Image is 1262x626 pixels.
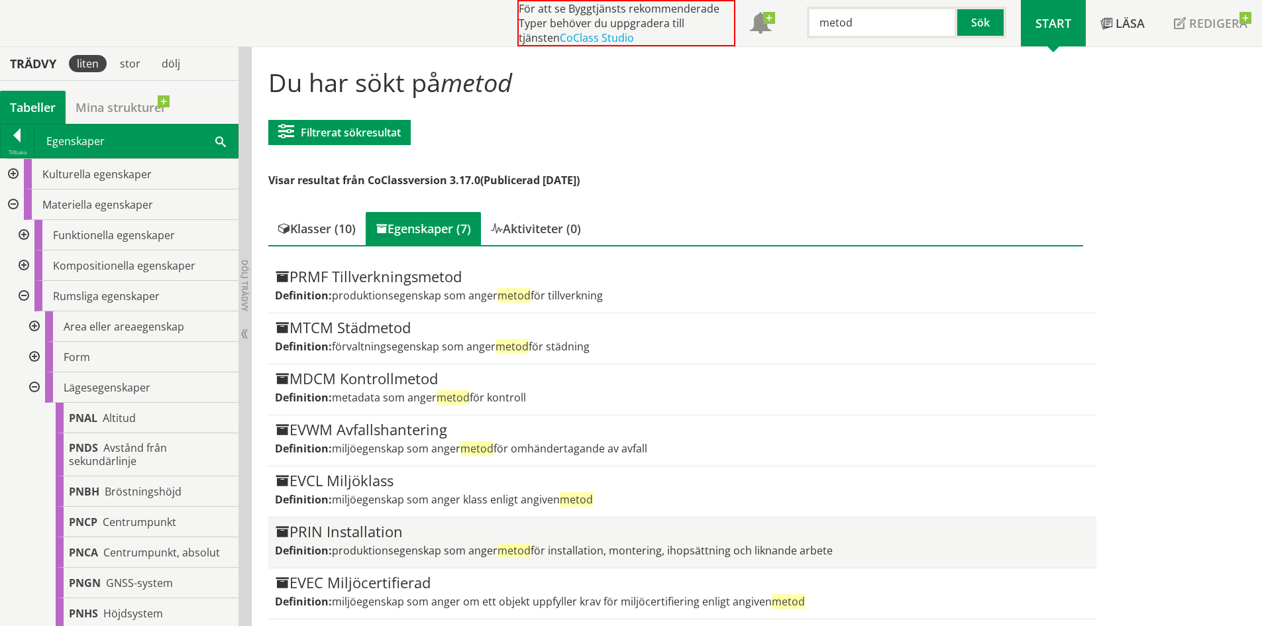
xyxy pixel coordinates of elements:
[105,484,182,499] span: Bröstningshöjd
[275,288,332,303] label: Definition:
[69,515,97,529] span: PNCP
[53,289,160,303] span: Rumsliga egenskaper
[275,269,1089,285] div: PRMF Tillverkningsmetod
[332,339,590,354] span: förvaltningsegenskap som anger för städning
[53,258,195,273] span: Kompositionella egenskaper
[106,576,173,590] span: GNSS-system
[3,56,64,71] div: Trädvy
[1035,15,1071,31] span: Start
[498,288,531,303] span: metod
[66,91,176,124] a: Mina strukturer
[332,543,833,558] span: produktionsegenskap som anger för installation, montering, ihopsättning och liknande arbete
[268,173,480,187] span: Visar resultat från CoClassversion 3.17.0
[275,441,332,456] label: Definition:
[275,371,1089,387] div: MDCM Kontrollmetod
[34,125,238,158] div: Egenskaper
[42,167,152,182] span: Kulturella egenskaper
[239,260,250,311] span: Dölj trädvy
[268,68,1082,97] h1: Du har sökt på
[268,212,366,245] div: Klasser (10)
[69,411,97,425] span: PNAL
[498,543,531,558] span: metod
[275,543,332,558] label: Definition:
[275,594,332,609] label: Definition:
[275,492,332,507] label: Definition:
[332,492,593,507] span: miljöegenskap som anger klass enligt angiven
[772,594,805,609] span: metod
[275,320,1089,336] div: MTCM Städmetod
[69,606,98,621] span: PNHS
[42,197,153,212] span: Materiella egenskaper
[560,30,634,45] a: CoClass Studio
[103,545,220,560] span: Centrumpunkt, absolut
[69,55,107,72] div: liten
[112,55,148,72] div: stor
[103,606,163,621] span: Höjdsystem
[496,339,529,354] span: metod
[437,390,470,405] span: metod
[366,212,481,245] div: Egenskaper (7)
[64,350,90,364] span: Form
[275,473,1089,489] div: EVCL Miljöklass
[69,545,98,560] span: PNCA
[957,7,1006,38] button: Sök
[460,441,494,456] span: metod
[69,576,101,590] span: PNGN
[103,411,136,425] span: Altitud
[1,147,34,158] div: Tillbaka
[275,339,332,354] label: Definition:
[441,65,512,99] span: metod
[64,380,150,395] span: Lägesegenskaper
[69,441,167,468] span: Avstånd från sekundärlinje
[69,441,98,455] span: PNDS
[69,484,99,499] span: PNBH
[275,524,1089,540] div: PRIN Installation
[480,173,580,187] span: (Publicerad [DATE])
[275,422,1089,438] div: EVWM Avfallshantering
[268,120,411,145] button: Filtrerat sökresultat
[332,288,603,303] span: produktionsegenskap som anger för tillverkning
[215,134,226,148] span: Sök i tabellen
[560,492,593,507] span: metod
[1116,15,1145,31] span: Läsa
[275,575,1089,591] div: EVEC Miljöcertifierad
[807,7,957,38] input: Sök
[332,594,805,609] span: miljöegenskap som anger om ett objekt uppfyller krav för miljöcertifiering enligt angiven
[750,14,771,35] span: Notifikationer
[154,55,188,72] div: dölj
[1189,15,1247,31] span: Redigera
[275,390,332,405] label: Definition:
[103,515,176,529] span: Centrumpunkt
[64,319,184,334] span: Area eller areaegenskap
[332,390,526,405] span: metadata som anger för kontroll
[481,212,591,245] div: Aktiviteter (0)
[53,228,175,242] span: Funktionella egenskaper
[332,441,647,456] span: miljöegenskap som anger för omhändertagande av avfall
